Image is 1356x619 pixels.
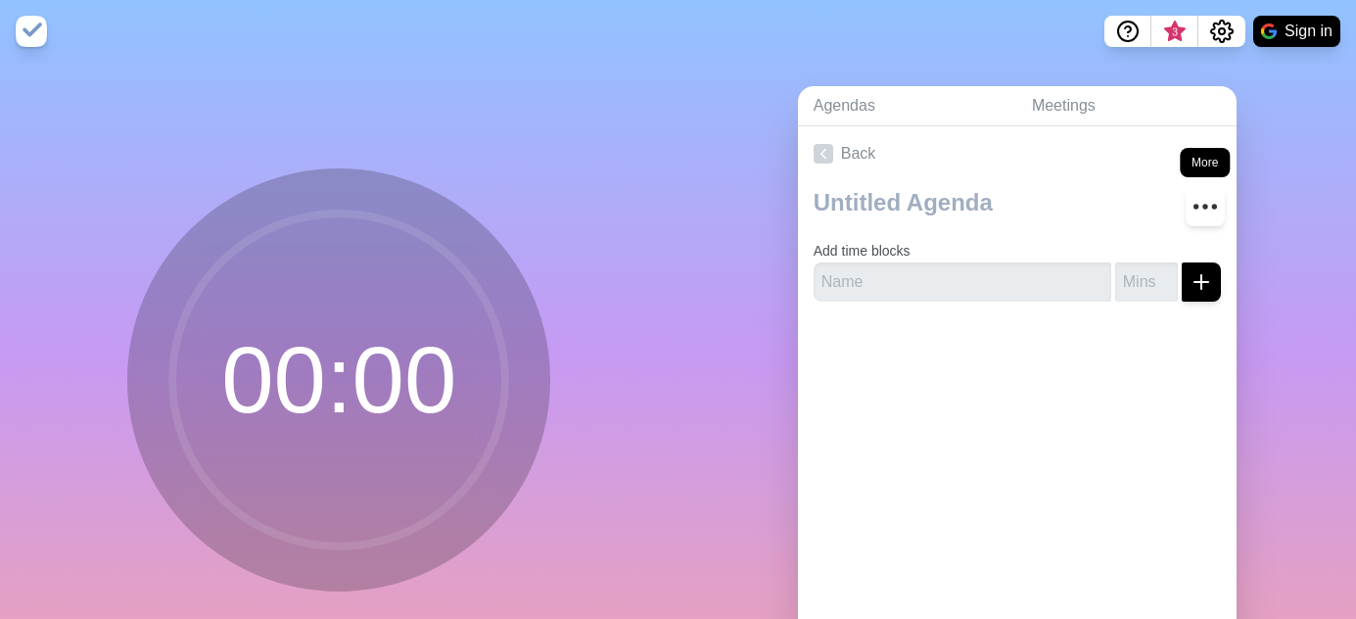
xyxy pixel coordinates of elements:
a: Agendas [798,86,1016,126]
button: What’s new [1151,16,1198,47]
button: More [1186,187,1225,226]
a: Meetings [1016,86,1237,126]
img: google logo [1261,24,1277,39]
img: timeblocks logo [16,16,47,47]
span: 3 [1167,24,1183,40]
button: Settings [1198,16,1245,47]
button: Sign in [1253,16,1340,47]
input: Mins [1115,262,1178,302]
button: Help [1104,16,1151,47]
input: Name [814,262,1111,302]
label: Add time blocks [814,243,911,259]
a: Back [798,126,1237,181]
